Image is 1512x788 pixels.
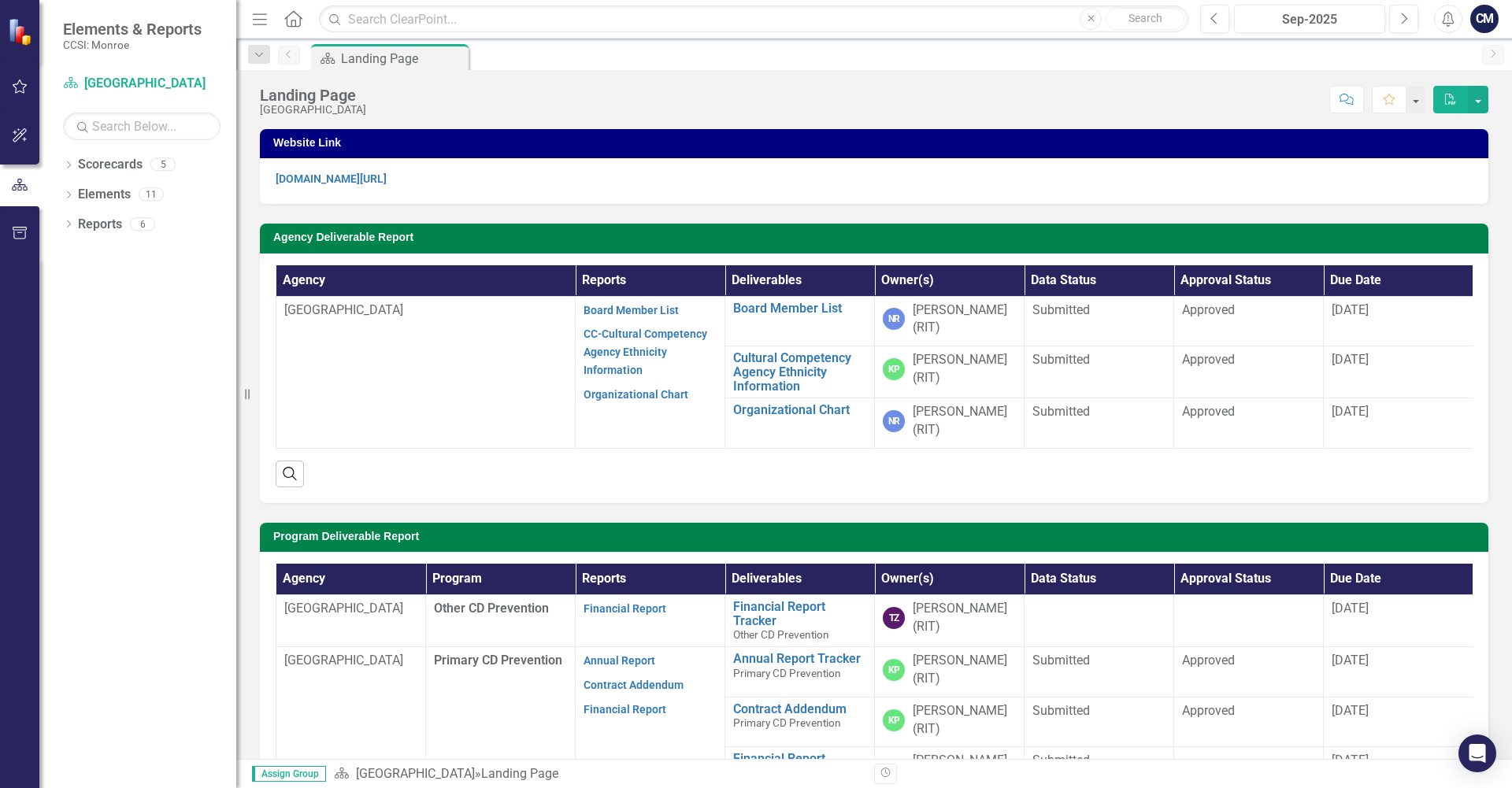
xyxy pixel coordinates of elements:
[260,104,366,116] div: [GEOGRAPHIC_DATA]
[733,351,866,393] a: Cultural Competency Agency Ethnicity Information
[913,351,1016,387] div: [PERSON_NAME] (RIT)
[1332,753,1369,768] span: [DATE]
[1106,8,1184,30] button: Search
[1470,5,1499,33] button: CM
[434,601,549,616] span: Other CD Prevention
[1025,296,1174,346] td: Double-Click to Edit
[725,595,875,647] td: Double-Click to Edit Right Click for Context Menu
[481,766,558,781] div: Landing Page
[1174,346,1324,398] td: Double-Click to Edit
[913,752,1016,788] div: [PERSON_NAME] (RIT)
[1032,404,1090,419] span: Submitted
[1174,647,1324,697] td: Double-Click to Edit
[584,679,684,691] a: Contract Addendum
[584,703,666,716] a: Financial Report
[1332,703,1369,718] span: [DATE]
[1458,734,1496,772] div: Open Intercom Messenger
[1032,653,1090,668] span: Submitted
[130,217,155,231] div: 6
[1234,5,1385,33] button: Sep-2025
[1025,647,1174,697] td: Double-Click to Edit
[8,18,35,46] img: ClearPoint Strategy
[883,410,905,432] div: NR
[584,654,655,667] a: Annual Report
[1332,404,1369,419] span: [DATE]
[883,659,905,681] div: KP
[584,304,679,316] a: Board Member List
[63,113,220,140] input: Search Below...
[725,296,875,346] td: Double-Click to Edit Right Click for Context Menu
[434,653,562,668] span: Primary CD Prevention
[284,302,567,320] p: [GEOGRAPHIC_DATA]
[1032,753,1090,768] span: Submitted
[1174,595,1324,647] td: Double-Click to Edit
[733,716,841,729] span: Primary CD Prevention
[1332,601,1369,616] span: [DATE]
[78,186,131,204] a: Elements
[725,346,875,398] td: Double-Click to Edit Right Click for Context Menu
[1332,352,1369,367] span: [DATE]
[1332,302,1369,317] span: [DATE]
[1025,346,1174,398] td: Double-Click to Edit
[276,172,387,185] a: [DOMAIN_NAME][URL]
[883,358,905,380] div: KP
[252,766,326,782] span: Assign Group
[883,607,905,629] div: TZ
[725,398,875,449] td: Double-Click to Edit Right Click for Context Menu
[725,647,875,697] td: Double-Click to Edit Right Click for Context Menu
[1182,653,1235,668] span: Approved
[356,766,475,781] a: [GEOGRAPHIC_DATA]
[733,652,866,666] a: Annual Report Tracker
[260,87,366,104] div: Landing Page
[1032,703,1090,718] span: Submitted
[913,652,1016,688] div: [PERSON_NAME] (RIT)
[733,403,866,417] a: Organizational Chart
[883,308,905,330] div: NR
[733,667,841,679] span: Primary CD Prevention
[284,652,417,670] p: [GEOGRAPHIC_DATA]
[63,75,220,93] a: [GEOGRAPHIC_DATA]
[1025,595,1174,647] td: Double-Click to Edit
[139,188,164,202] div: 11
[584,602,666,615] a: Financial Report
[733,702,866,716] a: Contract Addendum
[733,600,866,627] a: Financial Report Tracker
[63,39,202,51] small: CCSI: Monroe
[273,231,1480,243] h3: Agency Deliverable Report
[1128,12,1162,24] span: Search
[1032,352,1090,367] span: Submitted
[273,531,1480,542] h3: Program Deliverable Report
[913,302,1016,338] div: [PERSON_NAME] (RIT)
[1174,697,1324,747] td: Double-Click to Edit
[1174,398,1324,449] td: Double-Click to Edit
[1182,703,1235,718] span: Approved
[150,158,176,172] div: 5
[78,156,143,174] a: Scorecards
[273,137,1480,149] h3: Website Link
[733,628,829,641] span: Other CD Prevention
[883,709,905,731] div: KP
[1032,302,1090,317] span: Submitted
[725,697,875,747] td: Double-Click to Edit Right Click for Context Menu
[1025,398,1174,449] td: Double-Click to Edit
[1182,302,1235,317] span: Approved
[1240,10,1380,29] div: Sep-2025
[319,6,1188,33] input: Search ClearPoint...
[584,327,707,376] a: CC-Cultural Competency Agency Ethnicity Information
[733,302,866,316] a: Board Member List
[584,388,688,401] a: Organizational Chart
[913,600,1016,636] div: [PERSON_NAME] (RIT)
[733,752,866,779] a: Financial Report Tracker
[63,20,202,39] span: Elements & Reports
[913,702,1016,738] div: [PERSON_NAME] (RIT)
[78,216,122,234] a: Reports
[913,403,1016,439] div: [PERSON_NAME] (RIT)
[334,765,862,783] div: »
[284,600,417,618] p: [GEOGRAPHIC_DATA]
[341,49,465,68] div: Landing Page
[1025,697,1174,747] td: Double-Click to Edit
[1182,404,1235,419] span: Approved
[1182,352,1235,367] span: Approved
[1332,653,1369,668] span: [DATE]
